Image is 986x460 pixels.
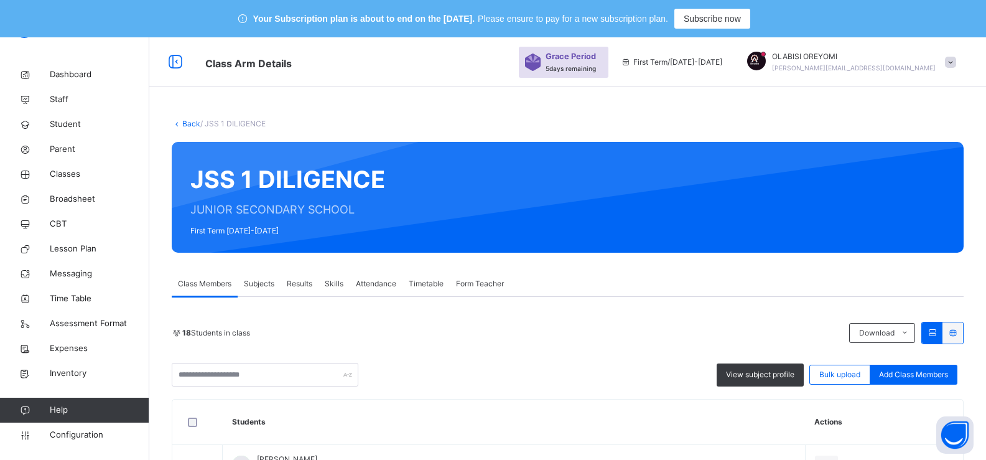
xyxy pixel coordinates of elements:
[726,369,794,380] span: View subject profile
[50,293,149,305] span: Time Table
[50,317,149,330] span: Assessment Format
[546,65,596,72] span: 5 days remaining
[409,278,444,289] span: Timetable
[735,51,962,73] div: OLABISIOREYOMI
[879,369,948,380] span: Add Class Members
[772,64,936,72] span: [PERSON_NAME][EMAIL_ADDRESS][DOMAIN_NAME]
[525,54,541,71] img: sticker-purple.71386a28dfed39d6af7621340158ba97.svg
[325,278,343,289] span: Skills
[50,68,149,81] span: Dashboard
[50,143,149,156] span: Parent
[456,278,504,289] span: Form Teacher
[205,57,292,70] span: Class Arm Details
[50,429,149,441] span: Configuration
[478,12,668,26] span: Please ensure to pay for a new subscription plan.
[684,12,741,26] span: Subscribe now
[50,367,149,380] span: Inventory
[287,278,312,289] span: Results
[356,278,396,289] span: Attendance
[182,327,250,339] span: Students in class
[50,404,149,416] span: Help
[253,12,475,26] span: Your Subscription plan is about to end on the [DATE].
[805,400,963,445] th: Actions
[546,50,596,62] span: Grace Period
[50,193,149,205] span: Broadsheet
[50,168,149,181] span: Classes
[244,278,274,289] span: Subjects
[772,51,936,62] span: OLABISI OREYOMI
[50,342,149,355] span: Expenses
[50,218,149,230] span: CBT
[50,118,149,131] span: Student
[182,119,200,128] a: Back
[223,400,806,445] th: Students
[859,327,895,339] span: Download
[200,119,266,128] span: / JSS 1 DILIGENCE
[178,278,231,289] span: Class Members
[50,268,149,280] span: Messaging
[182,328,191,337] b: 18
[50,93,149,106] span: Staff
[819,369,860,380] span: Bulk upload
[50,243,149,255] span: Lesson Plan
[621,57,722,68] span: session/term information
[936,416,974,454] button: Open asap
